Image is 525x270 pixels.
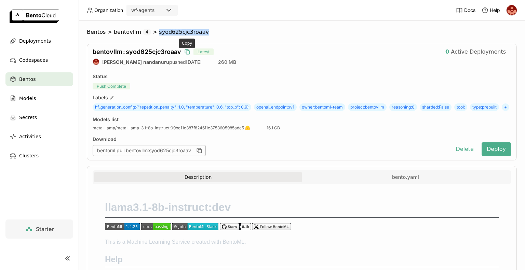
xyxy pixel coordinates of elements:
[19,56,48,64] span: Codespaces
[5,34,73,48] a: Deployments
[143,29,151,35] span: 4
[93,125,280,131] a: meta-llama/meta-llama-3.1-8b-instruct:09bc11c387f8246f1c3753605985ade5huggingface16.1 GB
[507,5,517,15] img: prasanth nandanuru
[19,37,51,45] span: Deployments
[102,59,169,65] strong: [PERSON_NAME] nandanuru
[105,223,140,230] img: pypi_status
[93,73,511,80] div: Status
[93,59,99,65] img: prasanth nandanuru
[482,7,500,14] div: Help
[445,48,449,55] strong: 0
[93,145,206,156] div: bentoml pull bentovllm:syod625cjc3roaav
[186,59,202,65] span: [DATE]
[151,29,159,35] span: >
[114,29,151,35] div: bentovllm4
[220,223,251,230] img: BentoML GitHub Repo
[193,48,214,55] span: Latest
[105,238,499,246] p: This is a Machine Learning Service created with BentoML.
[94,172,302,182] button: Description
[114,29,141,35] span: bentovllm
[179,39,195,48] div: Copy
[454,103,467,111] span: tool :
[93,125,250,131] span: meta-llama/meta-llama-3.1-8b-instruct : 09bc11c387f8246f1c3753605985ade5
[502,103,509,111] span: +
[123,48,125,55] span: :
[245,125,251,131] img: Hugging Face
[87,29,106,35] span: Bentos
[299,103,345,111] span: owner : bentoml-team
[218,59,236,65] span: 260 MB
[252,223,291,230] img: Twitter Follow
[5,149,73,162] a: Clusters
[94,7,123,13] span: Organization
[93,95,511,101] div: Labels
[10,10,59,23] img: logo
[93,136,448,142] div: Download
[19,152,39,160] span: Clusters
[302,172,509,182] button: bento.yaml
[348,103,387,111] span: project : bentovllm
[19,113,37,122] span: Secrets
[93,48,181,55] span: bentovllm syod625cjc3roaav
[155,7,156,14] input: Selected wf-agents.
[5,219,73,239] a: Starter
[131,7,154,14] div: wf-agents
[450,142,479,156] button: Delete
[389,103,417,111] span: reasoning : 0
[36,226,54,232] span: Starter
[19,94,36,102] span: Models
[267,125,280,131] span: 16.1 GB
[93,83,130,89] span: Push Complete
[159,29,209,35] span: syod625cjc3roaav
[456,7,475,14] a: Docs
[19,132,41,141] span: Activities
[87,29,517,35] nav: Breadcrumbs navigation
[93,116,119,123] div: Models list
[5,111,73,124] a: Secrets
[5,130,73,143] a: Activities
[464,7,475,13] span: Docs
[5,53,73,67] a: Codespaces
[420,103,452,111] span: sharded : False
[254,103,297,111] span: openai_endpoint : /v1
[172,223,218,230] img: join_slack
[141,223,171,230] img: documentation_status
[440,45,511,59] button: 0Active Deployments
[5,72,73,86] a: Bentos
[490,7,500,13] span: Help
[105,254,499,267] h2: Help
[105,200,499,218] h1: llama3.1-8b-instruct:dev
[106,29,114,35] span: >
[470,103,499,111] span: type : prebuilt
[93,58,202,65] div: pushed
[482,142,511,156] button: Deploy
[93,103,251,111] span: hf_generation_config : {"repetition_penalty": 1.0, "temperature": 0.6, "top_p": 0.9}
[5,91,73,105] a: Models
[19,75,36,83] span: Bentos
[451,48,506,55] span: Active Deployments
